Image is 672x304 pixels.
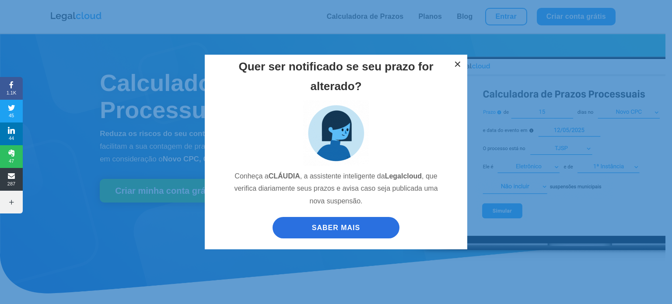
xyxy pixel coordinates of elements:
[229,170,443,215] p: Conheça a , a assistente inteligente da , que verifica diariamente seus prazos e avisa caso seja ...
[303,100,369,166] img: claudia_assistente
[273,217,399,238] a: SABER MAIS
[385,172,422,180] strong: Legalcloud
[448,55,467,74] button: ×
[269,172,300,180] strong: CLÁUDIA
[229,57,443,100] h2: Quer ser notificado se seu prazo for alterado?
